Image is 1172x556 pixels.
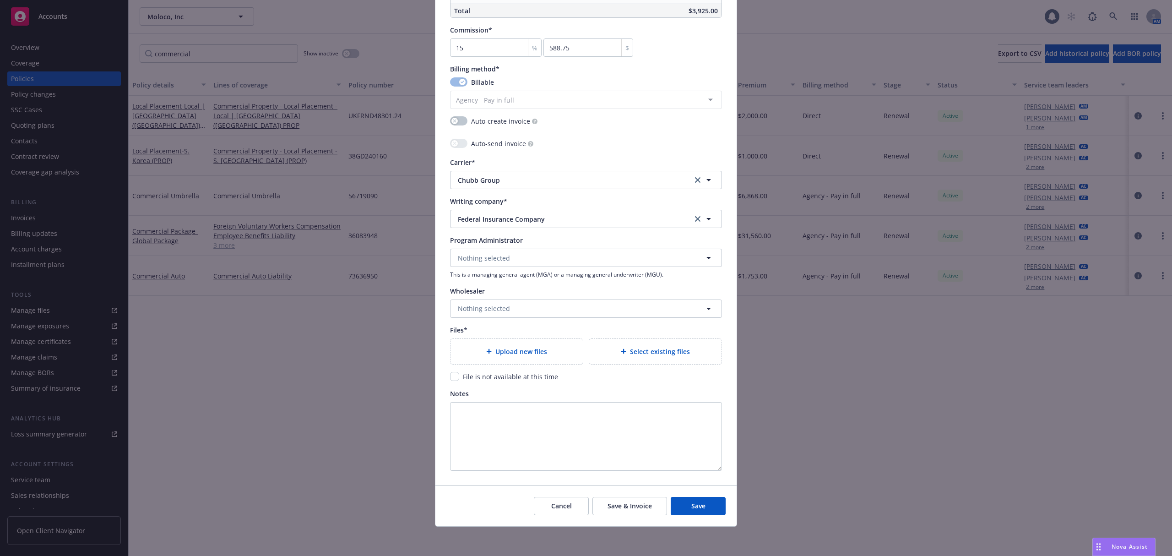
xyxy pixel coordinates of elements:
[495,347,547,356] span: Upload new files
[454,6,470,15] span: Total
[689,6,718,15] span: $3,925.00
[450,236,523,245] span: Program Administrator
[450,287,485,295] span: Wholesaler
[1112,543,1148,551] span: Nova Assist
[450,65,499,73] span: Billing method*
[450,338,583,365] div: Upload new files
[532,43,537,53] span: %
[692,174,703,185] a: clear selection
[592,497,667,515] button: Save & Invoice
[458,253,510,263] span: Nothing selected
[458,304,510,313] span: Nothing selected
[551,501,572,510] span: Cancel
[1092,538,1156,556] button: Nova Assist
[450,77,722,87] div: Billable
[589,338,722,365] div: Select existing files
[608,501,652,510] span: Save & Invoice
[671,497,726,515] button: Save
[450,158,475,167] span: Carrier*
[625,43,629,53] span: $
[450,64,722,109] span: Billing method*BillableAgency - Pay in full
[534,497,589,515] button: Cancel
[450,249,722,267] button: Nothing selected
[458,175,678,185] span: Chubb Group
[463,372,558,381] span: File is not available at this time
[450,26,492,34] span: Commission*
[450,300,722,318] button: Nothing selected
[691,501,705,510] span: Save
[630,347,690,356] span: Select existing files
[1093,538,1104,556] div: Drag to move
[471,116,530,126] span: Auto-create invoice
[450,389,469,398] span: Notes
[450,326,467,334] span: Files*
[692,213,703,224] a: clear selection
[450,171,722,189] button: Chubb Groupclear selection
[450,197,507,206] span: Writing company*
[450,210,722,228] button: Federal Insurance Companyclear selection
[471,139,526,148] span: Auto-send invoice
[450,271,722,278] span: This is a managing general agent (MGA) or a managing general underwriter (MGU).
[458,214,678,224] span: Federal Insurance Company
